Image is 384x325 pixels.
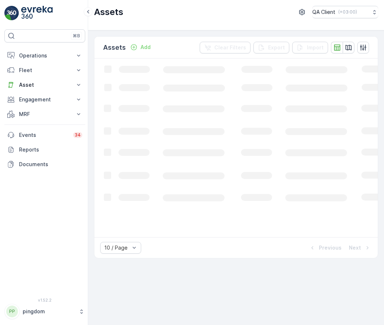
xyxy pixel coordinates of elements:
[19,131,69,139] p: Events
[4,6,19,20] img: logo
[253,42,289,53] button: Export
[127,43,154,52] button: Add
[4,304,85,319] button: PPpingdom
[19,81,71,89] p: Asset
[75,132,81,138] p: 34
[4,157,85,172] a: Documents
[19,96,71,103] p: Engagement
[4,78,85,92] button: Asset
[4,48,85,63] button: Operations
[268,44,285,51] p: Export
[23,308,75,315] p: pingdom
[19,146,82,153] p: Reports
[4,107,85,122] button: MRF
[94,6,123,18] p: Assets
[103,42,126,53] p: Assets
[6,306,18,317] div: PP
[21,6,53,20] img: logo_light-DOdMpM7g.png
[292,42,328,53] button: Import
[4,142,85,157] a: Reports
[319,244,342,251] p: Previous
[19,67,71,74] p: Fleet
[200,42,251,53] button: Clear Filters
[312,6,378,18] button: QA Client(+03:00)
[4,128,85,142] a: Events34
[19,52,71,59] p: Operations
[214,44,246,51] p: Clear Filters
[348,243,372,252] button: Next
[312,8,335,16] p: QA Client
[19,111,71,118] p: MRF
[73,33,80,39] p: ⌘B
[308,243,342,252] button: Previous
[4,298,85,302] span: v 1.52.2
[19,161,82,168] p: Documents
[338,9,357,15] p: ( +03:00 )
[140,44,151,51] p: Add
[4,92,85,107] button: Engagement
[4,63,85,78] button: Fleet
[307,44,324,51] p: Import
[349,244,361,251] p: Next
